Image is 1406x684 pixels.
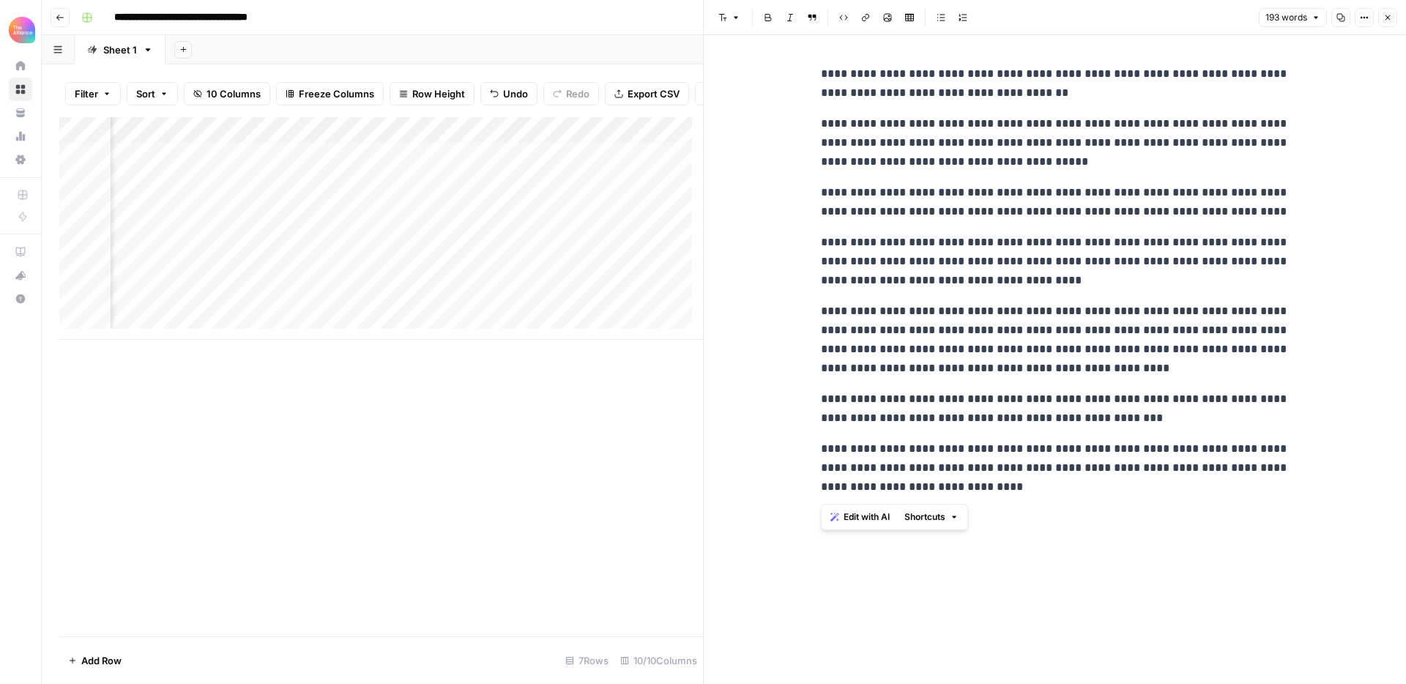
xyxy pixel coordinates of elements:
[9,124,32,148] a: Usage
[184,82,270,105] button: 10 Columns
[9,240,32,264] a: AirOps Academy
[614,649,703,672] div: 10/10 Columns
[9,287,32,311] button: Help + Support
[559,649,614,672] div: 7 Rows
[1259,8,1327,27] button: 193 words
[543,82,599,105] button: Redo
[825,508,896,527] button: Edit with AI
[904,510,945,524] span: Shortcuts
[9,148,32,171] a: Settings
[136,86,155,101] span: Sort
[9,101,32,124] a: Your Data
[9,264,32,287] button: What's new?
[59,649,130,672] button: Add Row
[628,86,680,101] span: Export CSV
[10,264,31,286] div: What's new?
[81,653,122,668] span: Add Row
[844,510,890,524] span: Edit with AI
[899,508,964,527] button: Shortcuts
[480,82,538,105] button: Undo
[412,86,465,101] span: Row Height
[276,82,384,105] button: Freeze Columns
[75,86,98,101] span: Filter
[75,35,165,64] a: Sheet 1
[1265,11,1307,24] span: 193 words
[605,82,689,105] button: Export CSV
[9,54,32,78] a: Home
[65,82,121,105] button: Filter
[503,86,528,101] span: Undo
[207,86,261,101] span: 10 Columns
[299,86,374,101] span: Freeze Columns
[390,82,475,105] button: Row Height
[9,78,32,101] a: Browse
[566,86,589,101] span: Redo
[9,12,32,48] button: Workspace: Alliance
[103,42,137,57] div: Sheet 1
[127,82,178,105] button: Sort
[9,17,35,43] img: Alliance Logo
